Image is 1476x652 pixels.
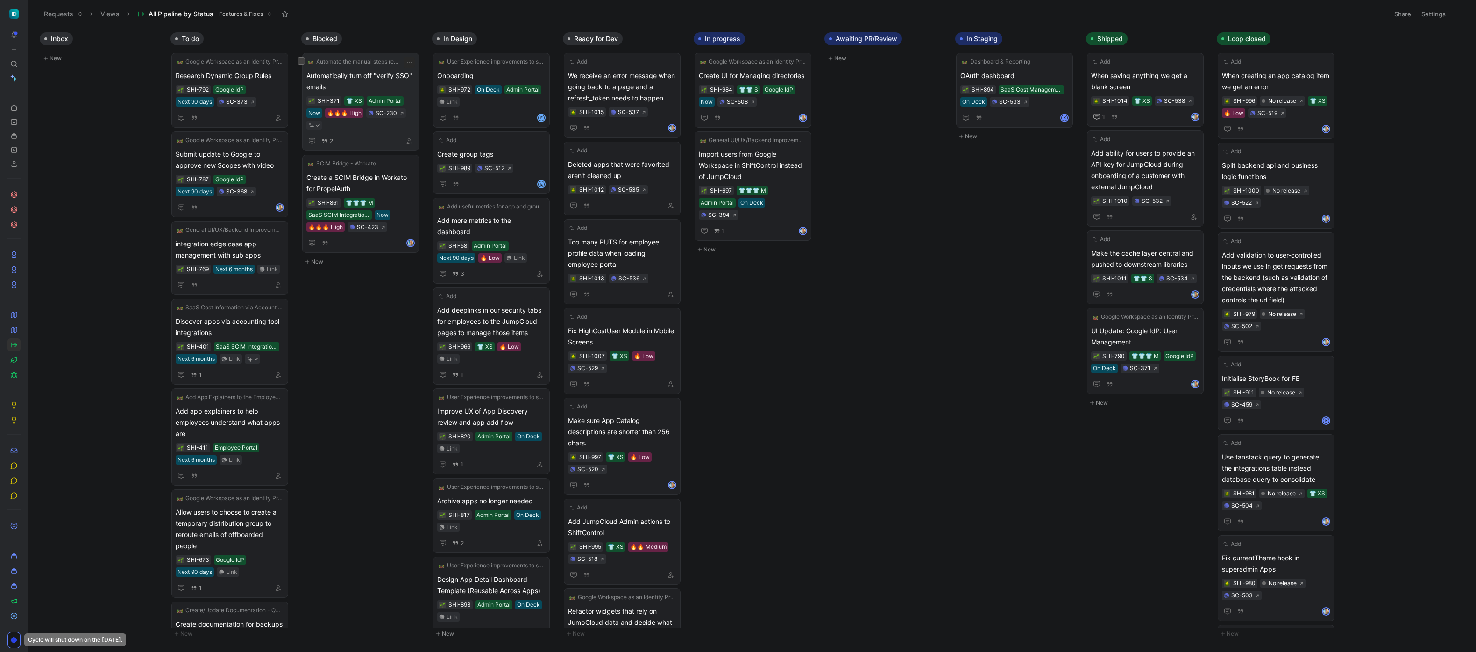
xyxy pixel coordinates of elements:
span: Shipped [1097,34,1123,43]
div: 🔥 Low [634,351,653,361]
div: SHI-972 [448,85,470,94]
img: ShiftControl [9,9,19,19]
button: Add [568,312,589,322]
span: Add useful metrics for app and group membership changes [447,202,544,211]
div: No release [1272,186,1300,195]
div: On Deck [477,85,500,94]
div: SHI-697 [710,186,732,195]
span: Loop closed [1228,34,1266,43]
img: avatar [800,228,806,234]
span: Add more metrics to the dashboard [437,215,546,237]
span: Inbox [51,34,68,43]
button: Add [1091,235,1112,244]
img: 🛤️ [700,137,706,143]
img: 🪲 [1224,99,1230,104]
span: SaaS Cost Information via Accounting Integrations [185,303,283,312]
button: Ready for Dev [563,32,623,45]
img: 🛤️ [177,59,183,64]
img: 🌱 [701,87,707,93]
button: 🌱 [177,176,184,183]
span: integration edge case app management with sub apps [176,238,284,261]
div: Admin Portal [506,85,539,94]
div: 👕👕👕 M [346,198,373,208]
div: SHI-989 [448,164,470,173]
div: SHI-979 [1233,309,1255,319]
div: On Deck [740,198,763,208]
img: 🌱 [1093,199,1099,204]
span: General UI/UX/Backend Improvements [709,136,806,145]
span: Blocked [312,34,337,43]
button: 2 [319,136,335,146]
a: 🛤️Google Workspace as an Identity Provider (IdP) IntegrationUI Update: Google IdP: User Managemen... [1087,308,1204,394]
span: 1 [722,228,725,234]
button: Add [1222,57,1242,66]
span: User Experience improvements to support Google workspace as an IdP [447,57,544,66]
button: Inbox [40,32,73,45]
button: 🪲 [570,109,576,115]
span: Deleted apps that were favorited aren't cleaned up [568,159,676,181]
button: 🌱 [308,98,315,104]
button: 1 [712,226,727,236]
button: Requests [40,7,87,21]
button: Add [568,223,589,233]
img: 🌱 [309,201,314,206]
img: 🛤️ [308,161,313,166]
div: 🌱 [308,200,315,206]
div: Google IdP [215,175,244,184]
div: SHI-792 [187,85,209,94]
button: 🪲 [1224,98,1230,104]
div: 🌱 [439,165,446,172]
button: Awaiting PR/Review [824,32,902,45]
button: 🌱 [177,86,184,93]
div: 🪲 [1224,311,1230,317]
img: 🌱 [1093,276,1099,282]
img: 🪲 [570,187,576,193]
span: Add deeplinks in our security tabs for employees to the JumpCloud pages to manage those items [437,305,546,338]
div: Link [447,97,458,107]
img: 🌱 [701,188,707,194]
div: No release [1268,309,1296,319]
div: 🌱 [1224,187,1230,194]
button: In Staging [955,32,1002,45]
button: New [824,53,948,64]
button: 🌱 [1093,275,1100,282]
div: Admin Portal [369,96,402,106]
button: Add [1222,147,1242,156]
div: SC-538 [1164,96,1185,106]
img: 🪲 [570,276,576,282]
img: 🛤️ [962,59,967,64]
div: Now [308,108,320,118]
div: SC-423 [357,222,378,232]
button: 🛤️SCIM Bridge - Workato [306,159,377,168]
a: AddMake the cache layer central and pushed to downstream libraries👕👕 SSC-534avatar [1087,230,1204,304]
a: AddWhen creating an app catalog item we get an error👕 XS🔥 LowSC-519avatar [1218,53,1334,139]
div: 👕 XS [1134,96,1150,106]
a: 🛤️User Experience improvements to support Google workspace as an IdPOnboardingOn DeckAdmin Portal... [433,53,550,128]
button: New [301,256,425,267]
div: 🪲 [439,86,446,93]
div: SHI-861 [318,198,339,208]
button: 🌱 [439,344,446,350]
div: SHI-769 [187,265,209,274]
div: 🔥🔥🔥 High [308,222,343,232]
img: 🌱 [178,177,184,183]
button: Shipped [1086,32,1128,45]
div: SC-512 [484,164,504,173]
div: SC-368 [226,187,247,196]
span: Google Workspace as an Identity Provider (IdP) Integration [185,57,283,66]
span: Submit update to Google to approve new Scopes with video [176,149,284,171]
button: In progress [694,32,745,45]
div: SaaS SCIM Integrations [216,342,277,351]
span: Research Dynamic Group Rules [176,70,284,81]
div: SHI-58 [448,241,467,251]
a: AddSplit backend api and business logic functionsSC-522avatar [1218,143,1334,229]
img: 🌱 [178,344,184,350]
span: Automatically turn off "verify SSO" emails [306,70,415,93]
div: 👕 XS [611,351,627,361]
div: 👕 XS [346,96,362,106]
button: Loop closed [1217,32,1270,45]
span: Too many PUTS for employee profile data when loading employee portal [568,236,676,270]
button: 🌱 [701,86,707,93]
